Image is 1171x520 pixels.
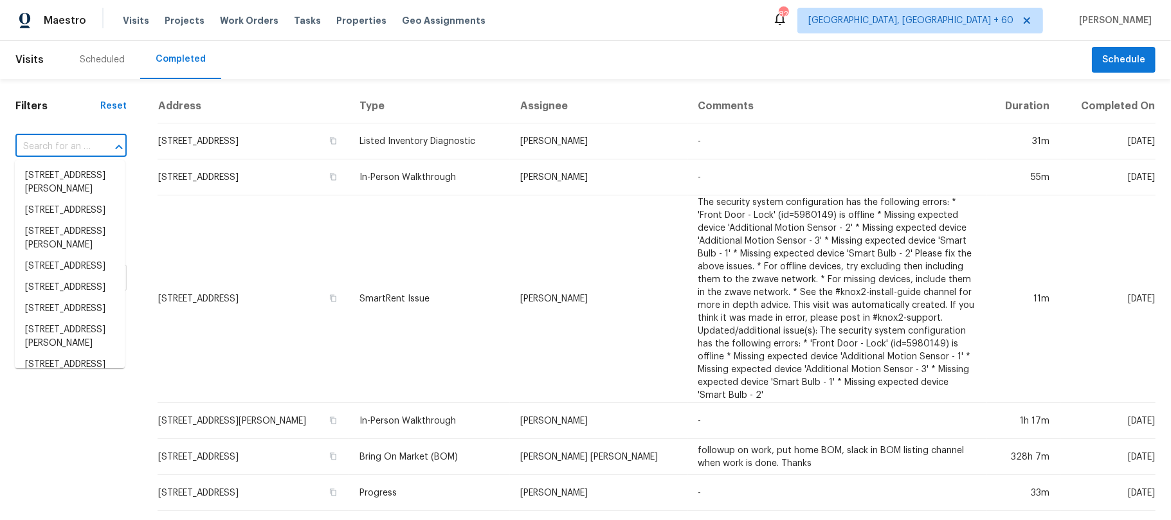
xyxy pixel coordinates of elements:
span: Visits [15,46,44,74]
th: Address [158,89,349,123]
li: [STREET_ADDRESS][PERSON_NAME] [15,221,125,256]
h1: Filters [15,100,100,112]
span: Schedule [1102,52,1145,68]
input: Search for an address... [15,137,91,157]
li: [STREET_ADDRESS] [15,298,125,319]
td: SmartRent Issue [349,195,511,403]
td: [PERSON_NAME] [PERSON_NAME] [510,439,687,475]
th: Comments [688,89,988,123]
td: [STREET_ADDRESS] [158,195,349,403]
td: - [688,475,988,511]
div: 824 [779,8,788,21]
span: Visits [123,14,149,27]
button: Schedule [1092,47,1156,73]
td: [STREET_ADDRESS] [158,123,349,159]
th: Type [349,89,511,123]
button: Copy Address [327,171,339,183]
td: [STREET_ADDRESS] [158,475,349,511]
td: 328h 7m [987,439,1060,475]
td: - [688,403,988,439]
span: Maestro [44,14,86,27]
li: [STREET_ADDRESS] [15,354,125,375]
li: [STREET_ADDRESS][PERSON_NAME] [15,319,125,354]
span: Geo Assignments [402,14,486,27]
td: [PERSON_NAME] [510,159,687,195]
td: - [688,159,988,195]
span: Properties [336,14,386,27]
td: Bring On Market (BOM) [349,439,511,475]
button: Copy Address [327,415,339,426]
td: followup on work, put home BOM, slack in BOM listing channel when work is done. Thanks [688,439,988,475]
td: 31m [987,123,1060,159]
li: [STREET_ADDRESS][PERSON_NAME] [15,165,125,200]
td: The security system configuration has the following errors: * 'Front Door - Lock' (id=5980149) is... [688,195,988,403]
div: Completed [156,53,206,66]
div: Scheduled [80,53,125,66]
td: In-Person Walkthrough [349,159,511,195]
span: Work Orders [220,14,278,27]
div: Reset [100,100,127,112]
td: [DATE] [1060,159,1156,195]
button: Copy Address [327,292,339,304]
td: [DATE] [1060,475,1156,511]
td: [DATE] [1060,439,1156,475]
td: [PERSON_NAME] [510,403,687,439]
td: [DATE] [1060,403,1156,439]
span: Tasks [294,16,321,25]
button: Copy Address [327,451,339,462]
li: [STREET_ADDRESS] [15,200,125,221]
th: Assignee [510,89,687,123]
button: Copy Address [327,135,339,147]
td: 11m [987,195,1060,403]
span: Projects [165,14,204,27]
td: Listed Inventory Diagnostic [349,123,511,159]
td: - [688,123,988,159]
td: Progress [349,475,511,511]
button: Close [110,138,128,156]
li: [STREET_ADDRESS] [15,277,125,298]
th: Completed On [1060,89,1156,123]
td: [DATE] [1060,195,1156,403]
td: [DATE] [1060,123,1156,159]
td: 1h 17m [987,403,1060,439]
td: [PERSON_NAME] [510,123,687,159]
th: Duration [987,89,1060,123]
span: [GEOGRAPHIC_DATA], [GEOGRAPHIC_DATA] + 60 [808,14,1013,27]
td: In-Person Walkthrough [349,403,511,439]
td: [STREET_ADDRESS][PERSON_NAME] [158,403,349,439]
button: Copy Address [327,487,339,498]
td: [STREET_ADDRESS] [158,439,349,475]
span: [PERSON_NAME] [1074,14,1152,27]
li: [STREET_ADDRESS] [15,256,125,277]
td: [STREET_ADDRESS] [158,159,349,195]
td: [PERSON_NAME] [510,475,687,511]
td: [PERSON_NAME] [510,195,687,403]
td: 55m [987,159,1060,195]
td: 33m [987,475,1060,511]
